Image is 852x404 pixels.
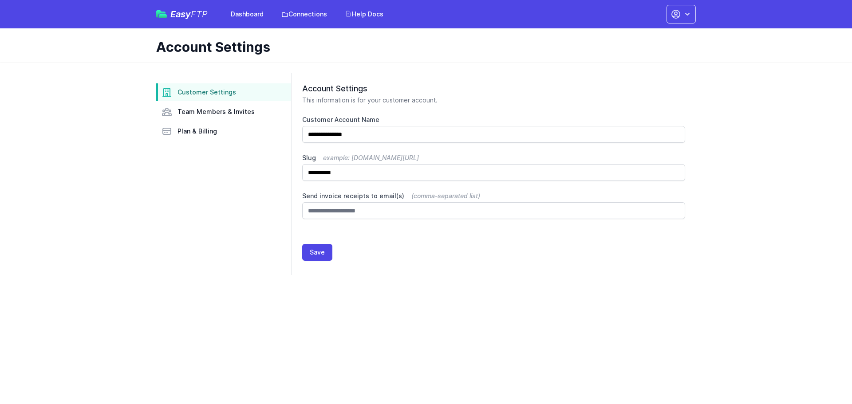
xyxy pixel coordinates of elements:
[156,103,291,121] a: Team Members & Invites
[302,192,685,200] label: Send invoice receipts to email(s)
[177,127,217,136] span: Plan & Billing
[156,83,291,101] a: Customer Settings
[411,192,480,200] span: (comma-separated list)
[156,39,689,55] h1: Account Settings
[156,122,291,140] a: Plan & Billing
[339,6,389,22] a: Help Docs
[170,10,208,19] span: Easy
[302,244,332,261] button: Save
[302,153,685,162] label: Slug
[225,6,269,22] a: Dashboard
[302,83,685,94] h2: Account Settings
[177,107,255,116] span: Team Members & Invites
[323,154,419,161] span: example: [DOMAIN_NAME][URL]
[156,10,208,19] a: EasyFTP
[276,6,332,22] a: Connections
[302,115,685,124] label: Customer Account Name
[302,96,685,105] p: This information is for your customer account.
[177,88,236,97] span: Customer Settings
[156,10,167,18] img: easyftp_logo.png
[191,9,208,20] span: FTP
